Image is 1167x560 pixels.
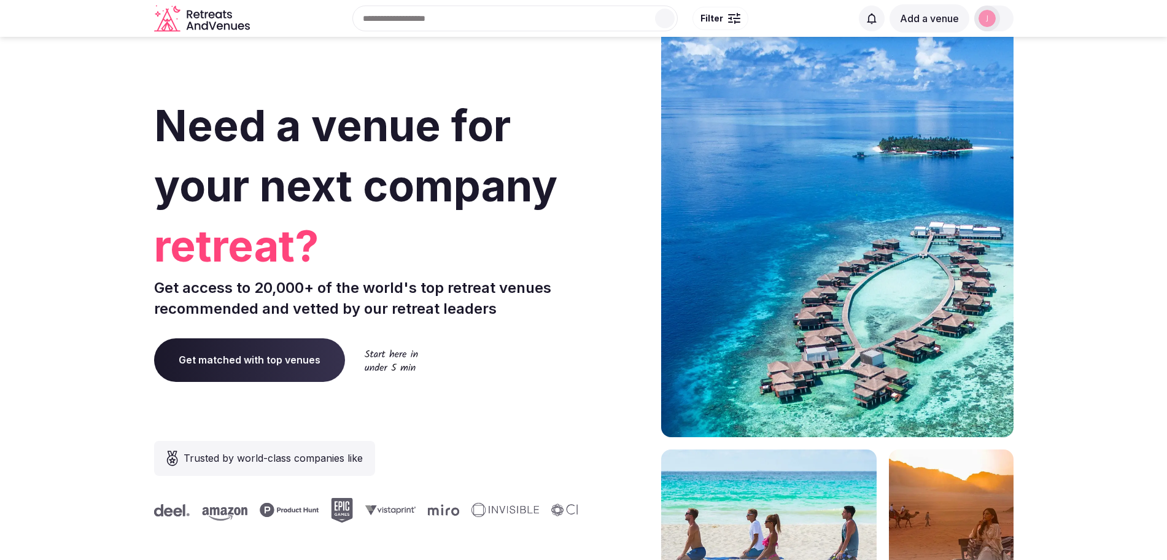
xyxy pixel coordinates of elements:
[154,5,252,33] svg: Retreats and Venues company logo
[692,7,748,30] button: Filter
[154,5,252,33] a: Visit the homepage
[361,505,411,515] svg: Vistaprint company logo
[365,349,418,371] img: Start here in under 5 min
[184,451,363,465] span: Trusted by world-class companies like
[150,504,185,516] svg: Deel company logo
[154,278,579,319] p: Get access to 20,000+ of the world's top retreat venues recommended and vetted by our retreat lea...
[424,504,455,516] svg: Miro company logo
[890,12,969,25] a: Add a venue
[700,12,723,25] span: Filter
[154,338,345,381] a: Get matched with top venues
[327,498,349,523] svg: Epic Games company logo
[154,216,579,276] span: retreat?
[890,4,969,33] button: Add a venue
[979,10,996,27] img: jen-7867
[467,503,535,518] svg: Invisible company logo
[154,99,557,212] span: Need a venue for your next company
